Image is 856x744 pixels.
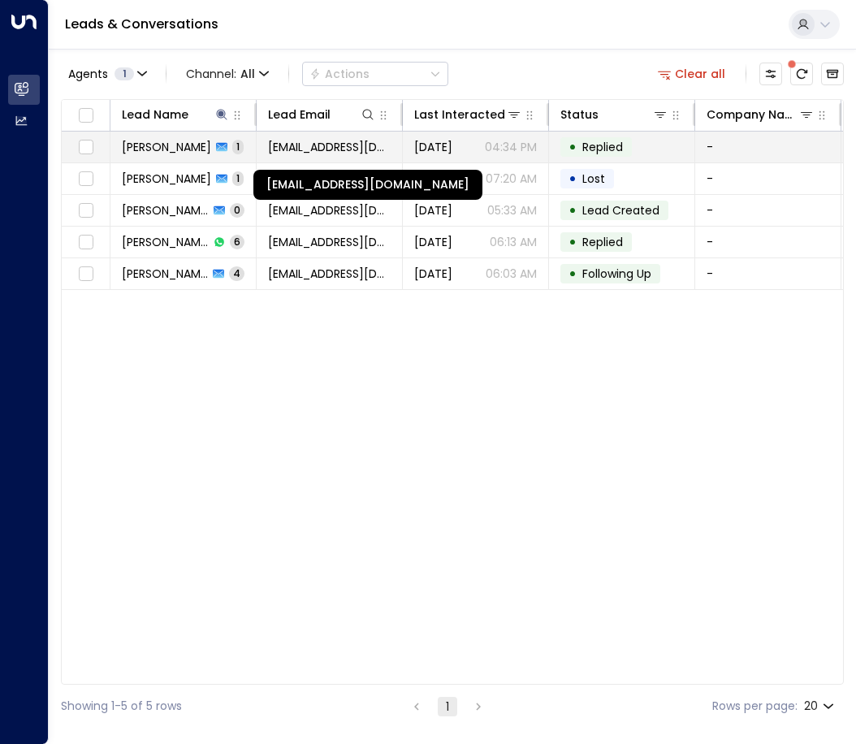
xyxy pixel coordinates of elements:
[712,698,798,715] label: Rows per page:
[65,15,218,33] a: Leads & Conversations
[76,106,96,126] span: Toggle select all
[302,62,448,86] button: Actions
[76,169,96,189] span: Toggle select row
[406,696,489,716] nav: pagination navigation
[569,197,577,224] div: •
[179,63,275,85] button: Channel:All
[651,63,733,85] button: Clear all
[582,202,659,218] span: Lead Created
[490,234,537,250] p: 06:13 AM
[230,203,244,217] span: 0
[268,266,391,282] span: mesku90@gmail.com
[582,266,651,282] span: Following Up
[122,266,208,282] span: Merjana Shakir Ullah
[569,228,577,256] div: •
[122,171,211,187] span: Merjana Shakir Ullah
[61,698,182,715] div: Showing 1-5 of 5 rows
[414,266,452,282] span: Jun 30, 2025
[268,105,331,124] div: Lead Email
[560,105,668,124] div: Status
[76,232,96,253] span: Toggle select row
[268,202,391,218] span: mesku90@gmail.com
[695,227,841,257] td: -
[569,260,577,288] div: •
[232,140,244,154] span: 1
[76,264,96,284] span: Toggle select row
[122,105,188,124] div: Lead Name
[76,201,96,221] span: Toggle select row
[486,266,537,282] p: 06:03 AM
[230,235,244,249] span: 6
[309,67,370,81] div: Actions
[821,63,844,85] button: Archived Leads
[790,63,813,85] span: There are new threads available. Refresh the grid to view the latest updates.
[707,105,798,124] div: Company Name
[486,171,537,187] p: 07:20 AM
[122,139,211,155] span: Merjana Shakir Ullah
[560,105,599,124] div: Status
[414,139,452,155] span: Yesterday
[232,171,244,185] span: 1
[695,195,841,226] td: -
[414,105,522,124] div: Last Interacted
[414,234,452,250] span: Jul 01, 2025
[695,258,841,289] td: -
[569,165,577,192] div: •
[569,133,577,161] div: •
[68,68,108,80] span: Agents
[707,105,815,124] div: Company Name
[61,63,153,85] button: Agents1
[485,139,537,155] p: 04:34 PM
[582,171,605,187] span: Lost
[414,202,452,218] span: Sep 02, 2025
[438,697,457,716] button: page 1
[695,132,841,162] td: -
[487,202,537,218] p: 05:33 AM
[115,67,134,80] span: 1
[759,63,782,85] button: Customize
[122,234,209,250] span: Merjana Shakir Ullah
[695,163,841,194] td: -
[253,170,482,200] div: [EMAIL_ADDRESS][DOMAIN_NAME]
[229,266,244,280] span: 4
[122,202,209,218] span: Merjana Shakir Ullah
[76,137,96,158] span: Toggle select row
[582,234,623,250] span: Replied
[240,67,255,80] span: All
[122,105,230,124] div: Lead Name
[804,694,837,718] div: 20
[179,63,275,85] span: Channel:
[414,105,505,124] div: Last Interacted
[268,105,376,124] div: Lead Email
[302,62,448,86] div: Button group with a nested menu
[268,139,391,155] span: mesku90@gmail.com
[582,139,623,155] span: Replied
[268,234,391,250] span: mesku90@gmail.com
